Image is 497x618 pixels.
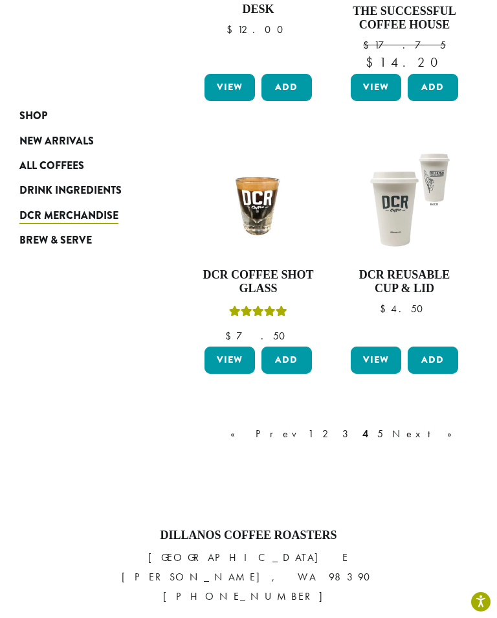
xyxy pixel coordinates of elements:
span: All Coffees [19,158,84,174]
a: Brew & Serve [19,228,146,253]
span: $ [380,302,391,315]
span: $ [225,329,236,343]
a: View [204,74,255,101]
a: 3 [340,426,356,442]
span: $ [366,54,379,71]
span: $ [363,38,374,52]
a: Shop [19,104,146,128]
a: View [351,347,401,374]
button: Add [261,347,312,374]
a: View [204,347,255,374]
h4: DCR Coffee Shot Glass [201,268,315,296]
a: 5 [375,426,386,442]
span: DCR Merchandise [19,208,118,224]
a: Next » [390,426,464,442]
span: Drink Ingredients [19,183,122,199]
h4: DCR Reusable Cup & Lid [348,268,461,296]
a: New Arrivals [19,128,146,153]
a: [PHONE_NUMBER] [163,589,335,603]
button: Add [261,74,312,101]
a: 1 [305,426,316,442]
span: Brew & Serve [19,233,92,249]
a: 4 [360,426,371,442]
bdi: 14.20 [366,54,443,71]
button: Add [408,347,458,374]
a: All Coffees [19,154,146,178]
button: Add [408,74,458,101]
span: New Arrivals [19,133,94,150]
a: Drink Ingredients [19,178,146,203]
bdi: 17.75 [363,38,446,52]
h4: Dillanos Coffee Roasters [10,529,487,543]
p: [GEOGRAPHIC_DATA] E [PERSON_NAME], WA 98390 [10,548,487,606]
bdi: 12.00 [226,23,289,36]
bdi: 7.50 [225,329,291,343]
a: 2 [320,426,336,442]
span: $ [226,23,237,36]
bdi: 4.50 [380,302,429,315]
a: DCR Coffee Shot GlassRated 5.00 out of 5 $7.50 [201,144,315,341]
img: LO1212.01.png [348,144,461,258]
a: DCR Reusable Cup & Lid $4.50 [348,144,461,341]
a: « Prev [228,426,302,442]
a: DCR Merchandise [19,203,146,228]
a: View [351,74,401,101]
h4: The Successful Coffee House [348,5,461,32]
img: DCR-Shot-Glass-300x300.jpg [201,144,315,258]
div: Rated 5.00 out of 5 [229,304,287,323]
span: Shop [19,108,47,124]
